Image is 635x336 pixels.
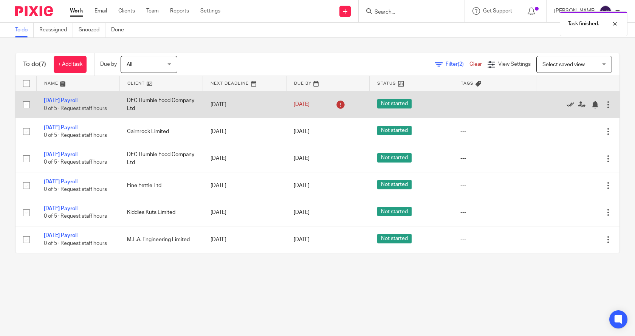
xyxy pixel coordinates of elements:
td: [DATE] [203,118,286,145]
a: Reassigned [39,23,73,37]
a: [DATE] Payroll [44,98,77,103]
td: [DATE] [203,145,286,172]
a: [DATE] Payroll [44,179,77,184]
span: Not started [377,234,412,243]
div: --- [460,155,528,162]
div: --- [460,101,528,108]
td: DFC Humble Food Company Ltd [119,145,203,172]
td: Fine Fettle Ltd [119,172,203,199]
span: [DATE] [294,237,310,242]
p: Due by [100,60,117,68]
div: --- [460,182,528,189]
span: 0 of 5 · Request staff hours [44,187,107,192]
span: 0 of 5 · Request staff hours [44,241,107,246]
span: [DATE] [294,129,310,134]
span: (2) [458,62,464,67]
span: 0 of 5 · Request staff hours [44,214,107,219]
a: Email [94,7,107,15]
td: [DATE] [203,199,286,226]
span: Not started [377,207,412,216]
span: Not started [377,126,412,135]
div: --- [460,128,528,135]
td: [DATE] [203,91,286,118]
a: Clear [469,62,482,67]
h1: To do [23,60,46,68]
img: Pixie [15,6,53,16]
td: M.L.A. Engineering Limited [119,226,203,253]
td: [DATE] [203,172,286,199]
span: [DATE] [294,102,310,107]
a: + Add task [54,56,87,73]
span: View Settings [498,62,531,67]
a: [DATE] Payroll [44,206,77,211]
span: 0 of 5 · Request staff hours [44,106,107,111]
span: (7) [39,61,46,67]
a: Reports [170,7,189,15]
span: 0 of 5 · Request staff hours [44,160,107,165]
a: Snoozed [79,23,105,37]
span: Not started [377,99,412,108]
span: Not started [377,153,412,163]
span: Tags [461,81,474,85]
a: Team [146,7,159,15]
span: [DATE] [294,210,310,215]
td: Cairnrock Limited [119,118,203,145]
span: Select saved view [542,62,585,67]
td: [DATE] [203,226,286,253]
a: [DATE] Payroll [44,125,77,130]
a: Mark as done [567,101,578,108]
span: Filter [446,62,469,67]
a: [DATE] Payroll [44,152,77,157]
a: Settings [200,7,220,15]
a: Clients [118,7,135,15]
a: To do [15,23,34,37]
span: [DATE] [294,156,310,161]
p: Task finished. [568,20,599,28]
span: [DATE] [294,183,310,188]
img: svg%3E [599,5,612,17]
span: 0 of 5 · Request staff hours [44,133,107,138]
span: Not started [377,180,412,189]
div: --- [460,236,528,243]
a: Work [70,7,83,15]
a: Done [111,23,130,37]
span: All [127,62,132,67]
td: Kiddies Kuts Limited [119,199,203,226]
td: DFC Humble Food Company Ltd [119,91,203,118]
div: --- [460,209,528,216]
a: [DATE] Payroll [44,233,77,238]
